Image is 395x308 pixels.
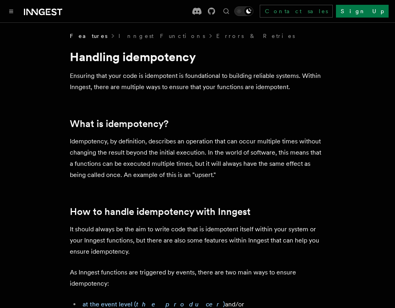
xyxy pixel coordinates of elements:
[70,224,325,257] p: It should always be the aim to write code that is idempotent itself within your system or your In...
[221,6,231,16] button: Find something...
[118,32,205,40] a: Inngest Functions
[83,300,225,308] a: at the event level (the producer)
[260,5,333,18] a: Contact sales
[216,32,295,40] a: Errors & Retries
[336,5,389,18] a: Sign Up
[234,6,253,16] button: Toggle dark mode
[70,70,325,93] p: Ensuring that your code is idempotent is foundational to building reliable systems. Within Innges...
[70,136,325,181] p: Idempotency, by definition, describes an operation that can occur multiple times without changing...
[70,50,325,64] h1: Handling idempotency
[6,6,16,16] button: Toggle navigation
[70,118,168,129] a: What is idempotency?
[70,267,325,289] p: As Inngest functions are triggered by events, there are two main ways to ensure idempotency:
[70,32,107,40] span: Features
[70,206,251,217] a: How to handle idempotency with Inngest
[136,300,223,308] em: the producer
